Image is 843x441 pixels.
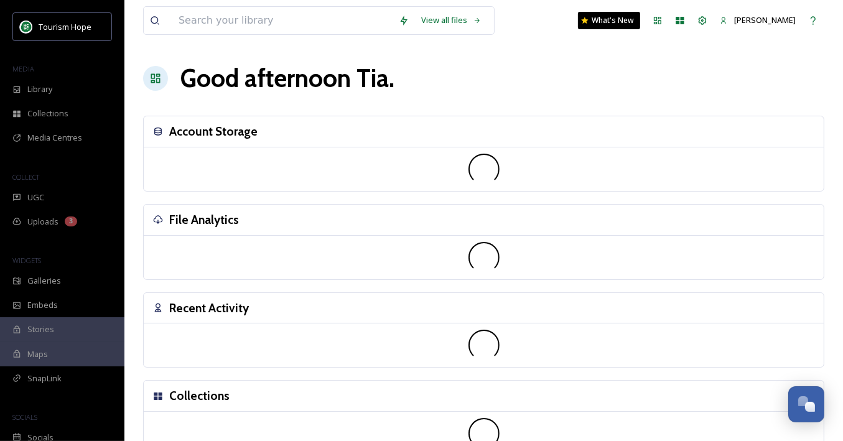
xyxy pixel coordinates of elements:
h1: Good afternoon Tia . [180,60,394,97]
input: Search your library [172,7,393,34]
a: [PERSON_NAME] [714,8,802,32]
a: What's New [578,12,640,29]
span: Library [27,83,52,95]
span: Embeds [27,299,58,311]
span: SOCIALS [12,412,37,422]
span: UGC [27,192,44,203]
span: Uploads [27,216,58,228]
h3: Account Storage [169,123,258,141]
span: Stories [27,323,54,335]
span: Maps [27,348,48,360]
span: Media Centres [27,132,82,144]
img: logo.png [20,21,32,33]
span: Collections [27,108,68,119]
button: Open Chat [788,386,824,422]
span: Galleries [27,275,61,287]
span: SnapLink [27,373,62,384]
span: [PERSON_NAME] [734,14,796,26]
div: 3 [65,216,77,226]
a: View all files [415,8,488,32]
h3: File Analytics [169,211,239,229]
h3: Recent Activity [169,299,249,317]
h3: Collections [169,387,230,405]
span: COLLECT [12,172,39,182]
span: MEDIA [12,64,34,73]
span: WIDGETS [12,256,41,265]
span: Tourism Hope [39,21,91,32]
